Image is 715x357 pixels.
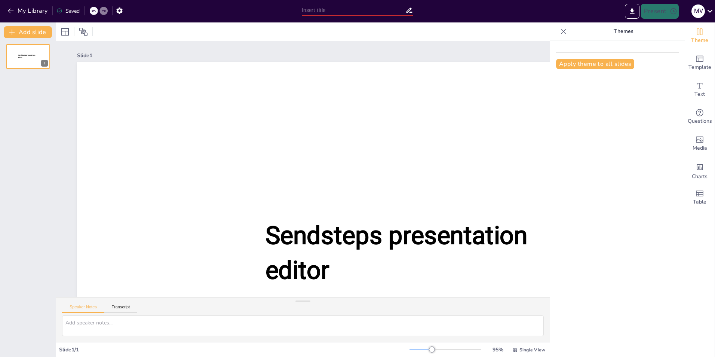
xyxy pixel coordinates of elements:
span: Media [693,144,707,152]
span: Text [694,90,705,98]
span: Charts [692,173,708,181]
div: M V [691,4,705,18]
button: Transcript [104,305,138,313]
button: Apply theme to all slides [556,59,634,69]
div: Change the overall theme [685,22,715,49]
button: Add slide [4,26,52,38]
button: My Library [6,5,51,17]
div: Saved [56,7,80,15]
div: Add a table [685,184,715,211]
div: Get real-time input from your audience [685,103,715,130]
span: Sendsteps presentation editor [266,221,528,285]
p: Themes [570,22,677,40]
div: Slide 1 / 1 [59,346,409,353]
div: Add charts and graphs [685,157,715,184]
div: Sendsteps presentation editor1 [6,44,50,69]
div: 1 [41,60,48,67]
span: Template [688,63,711,71]
button: Speaker Notes [62,305,104,313]
span: Single View [519,347,545,353]
span: Theme [691,36,708,45]
span: Position [79,27,88,36]
div: Add ready made slides [685,49,715,76]
span: Sendsteps presentation editor [18,54,35,58]
div: Add images, graphics, shapes or video [685,130,715,157]
div: Slide 1 [77,52,678,59]
span: Table [693,198,706,206]
button: Export to PowerPoint [625,4,639,19]
span: Questions [688,117,712,125]
button: M V [691,4,705,19]
button: Present [641,4,678,19]
div: Layout [59,26,71,38]
div: 95 % [489,346,507,353]
input: Insert title [302,5,406,16]
div: Add text boxes [685,76,715,103]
